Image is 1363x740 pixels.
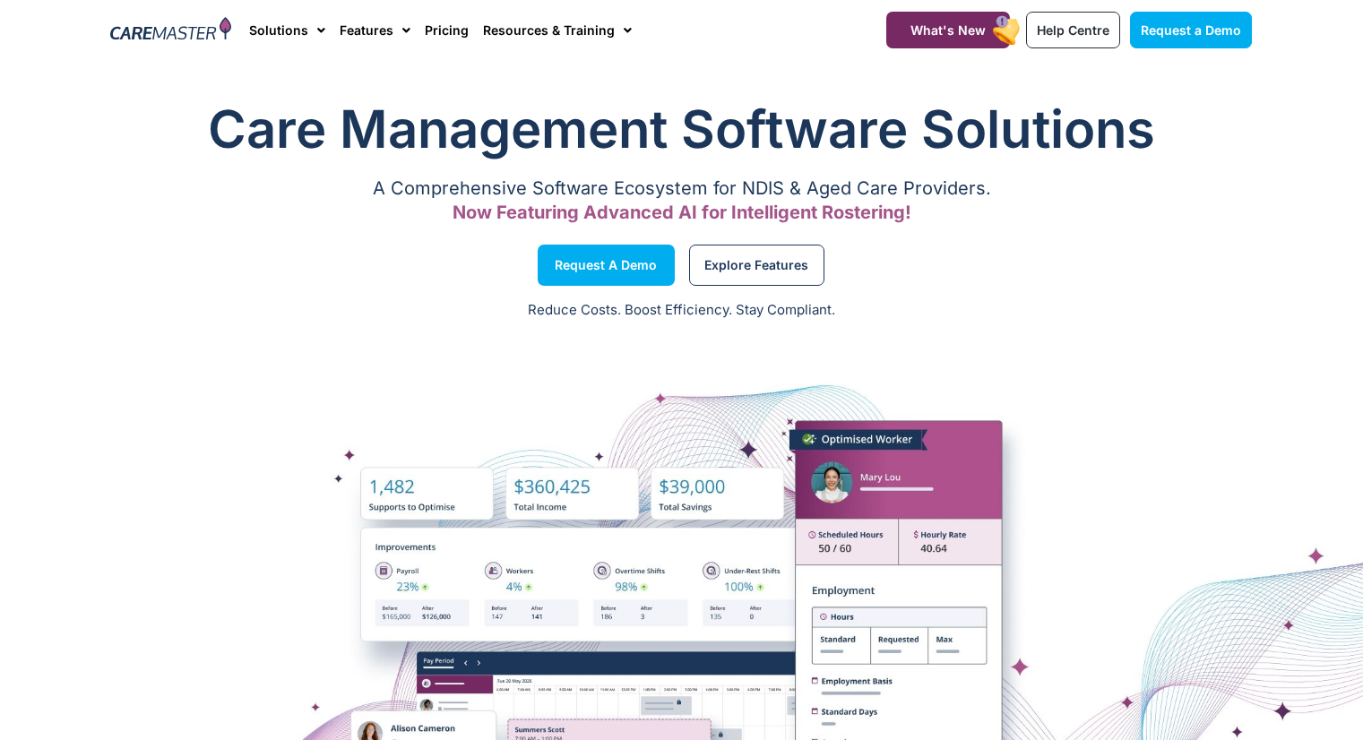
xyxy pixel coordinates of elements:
[689,245,824,286] a: Explore Features
[111,183,1253,194] p: A Comprehensive Software Ecosystem for NDIS & Aged Care Providers.
[110,17,231,44] img: CareMaster Logo
[1141,22,1241,38] span: Request a Demo
[11,300,1352,321] p: Reduce Costs. Boost Efficiency. Stay Compliant.
[555,261,657,270] span: Request a Demo
[1037,22,1109,38] span: Help Centre
[886,12,1010,48] a: What's New
[704,261,808,270] span: Explore Features
[111,93,1253,165] h1: Care Management Software Solutions
[1130,12,1252,48] a: Request a Demo
[910,22,986,38] span: What's New
[453,202,911,223] span: Now Featuring Advanced AI for Intelligent Rostering!
[1026,12,1120,48] a: Help Centre
[538,245,675,286] a: Request a Demo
